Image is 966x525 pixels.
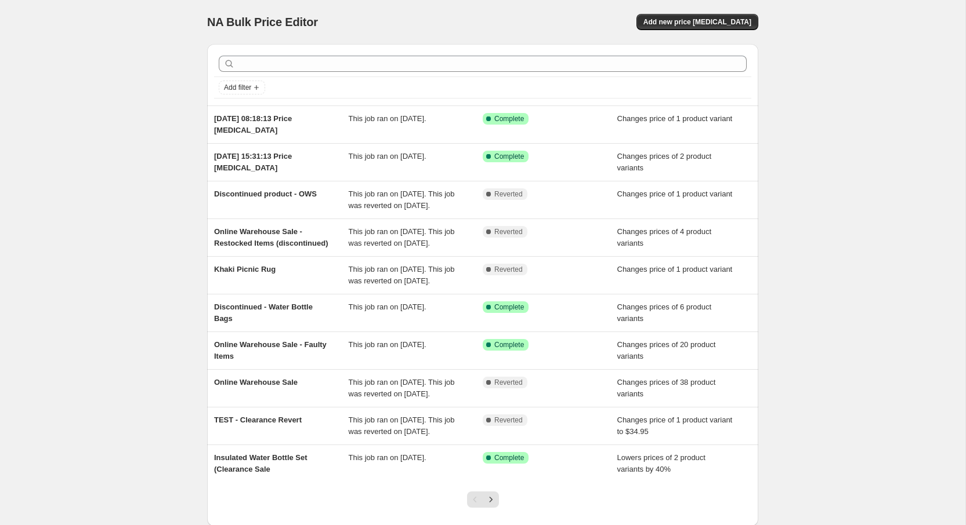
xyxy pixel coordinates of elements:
span: Changes prices of 20 product variants [617,340,716,360]
span: [DATE] 15:31:13 Price [MEDICAL_DATA] [214,152,292,172]
button: Add new price [MEDICAL_DATA] [636,14,758,30]
span: Reverted [494,378,523,387]
span: TEST - Clearance Revert [214,415,302,424]
span: Complete [494,453,524,462]
span: This job ran on [DATE]. This job was reverted on [DATE]. [349,227,455,247]
span: Add filter [224,83,251,92]
span: Online Warehouse Sale - Restocked Items (discontinued) [214,227,328,247]
span: Add new price [MEDICAL_DATA] [643,17,751,27]
span: Lowers prices of 2 product variants by 40% [617,453,705,473]
span: Insulated Water Bottle Set (Clearance Sale [214,453,307,473]
span: Reverted [494,227,523,236]
span: Discontinued - Water Bottle Bags [214,302,313,323]
span: Changes price of 1 product variant [617,189,733,198]
span: This job ran on [DATE]. This job was reverted on [DATE]. [349,415,455,436]
span: Changes price of 1 product variant [617,265,733,274]
button: Next [483,491,499,508]
span: Online Warehouse Sale [214,378,298,387]
span: Online Warehouse Sale - Faulty Items [214,340,327,360]
span: Changes price of 1 product variant [617,114,733,123]
span: Complete [494,302,524,312]
span: Discontinued product - OWS [214,189,317,198]
span: [DATE] 08:18:13 Price [MEDICAL_DATA] [214,114,292,134]
span: Complete [494,114,524,123]
span: This job ran on [DATE]. [349,340,426,349]
span: Khaki Picnic Rug [214,265,276,274]
span: Changes price of 1 product variant to $34.95 [617,415,733,436]
span: Changes prices of 4 product variants [617,227,712,247]
span: Reverted [494,265,523,274]
button: Add filter [219,81,265,94]
span: Reverted [494,415,523,425]
span: This job ran on [DATE]. [349,152,426,161]
span: This job ran on [DATE]. [349,453,426,462]
span: Complete [494,152,524,161]
span: This job ran on [DATE]. This job was reverted on [DATE]. [349,265,455,285]
span: This job ran on [DATE]. [349,302,426,311]
span: Changes prices of 38 product variants [617,378,716,398]
span: NA Bulk Price Editor [207,16,318,28]
span: This job ran on [DATE]. [349,114,426,123]
span: Reverted [494,189,523,199]
span: This job ran on [DATE]. This job was reverted on [DATE]. [349,378,455,398]
span: Complete [494,340,524,349]
span: Changes prices of 6 product variants [617,302,712,323]
span: This job ran on [DATE]. This job was reverted on [DATE]. [349,189,455,210]
nav: Pagination [467,491,499,508]
span: Changes prices of 2 product variants [617,152,712,172]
